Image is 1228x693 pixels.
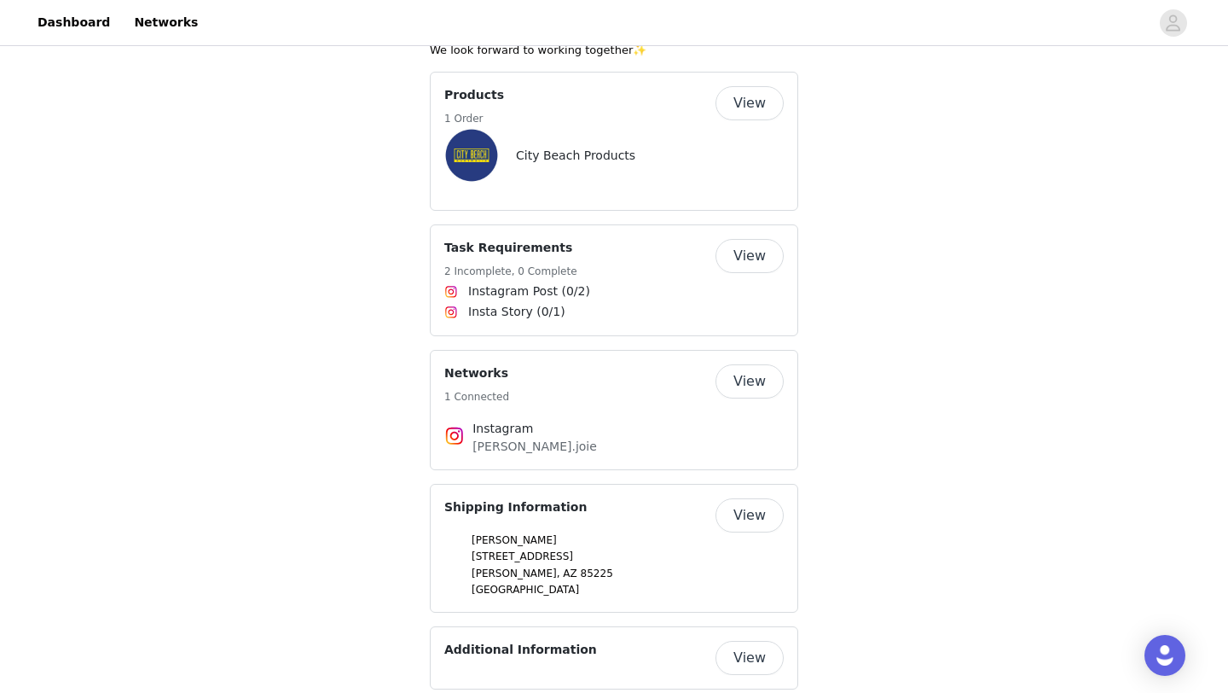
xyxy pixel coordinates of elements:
[27,3,120,42] a: Dashboard
[1165,9,1181,37] div: avatar
[715,498,784,533] button: View
[430,72,798,211] div: Products
[472,533,784,548] p: [PERSON_NAME]
[444,641,597,659] h4: Additional Information
[715,86,784,120] button: View
[444,498,587,516] h4: Shipping Information
[430,224,798,336] div: Task Requirements
[430,484,798,613] div: Shipping Information
[472,582,784,597] p: [GEOGRAPHIC_DATA]
[430,44,633,56] span: We look forward to working together
[444,86,504,104] h4: Products
[444,264,577,279] h5: 2 Incomplete, 0 Complete
[444,285,458,299] img: Instagram Icon
[124,3,208,42] a: Networks
[472,568,560,579] span: [PERSON_NAME],
[444,389,509,405] h5: 1 Connected
[444,306,458,319] img: Instagram Icon
[633,44,646,56] span: ✨
[715,239,784,273] button: View
[444,239,577,257] h4: Task Requirements
[444,426,465,446] img: Instagram Icon
[516,147,635,165] h4: City Beach Products
[468,303,565,321] span: Insta Story (0/1)
[444,128,499,183] img: City Beach Products
[468,282,590,300] span: Instagram Post (0/2)
[430,350,798,470] div: Networks
[444,364,509,382] h4: Networks
[715,641,784,675] button: View
[581,568,613,579] span: 85225
[472,438,756,456] p: [PERSON_NAME].joie
[1144,635,1185,676] div: Open Intercom Messenger
[715,364,784,399] button: View
[472,420,756,438] h4: Instagram
[563,568,576,579] span: AZ
[430,626,798,690] div: Additional Information
[444,111,504,126] h5: 1 Order
[472,549,784,564] p: [STREET_ADDRESS]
